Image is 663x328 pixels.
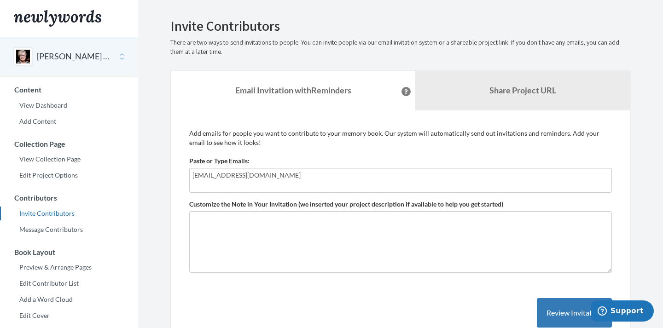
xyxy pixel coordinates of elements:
h3: Collection Page [0,140,138,148]
button: [PERSON_NAME] 80th Birthday [37,51,111,63]
h3: Book Layout [0,248,138,256]
input: Add contributor email(s) here... [192,170,609,180]
p: There are two ways to send invitations to people. You can invite people via our email invitation ... [170,38,631,57]
h3: Contributors [0,194,138,202]
p: Add emails for people you want to contribute to your memory book. Our system will automatically s... [189,129,612,147]
b: Share Project URL [489,85,556,95]
h2: Invite Contributors [170,18,631,34]
h3: Content [0,86,138,94]
button: Review Invitation [537,298,612,328]
label: Paste or Type Emails: [189,156,250,166]
label: Customize the Note in Your Invitation (we inserted your project description if available to help ... [189,200,503,209]
iframe: Opens a widget where you can chat to one of our agents [591,300,654,323]
img: Newlywords logo [14,10,101,27]
strong: Email Invitation with Reminders [235,85,351,95]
